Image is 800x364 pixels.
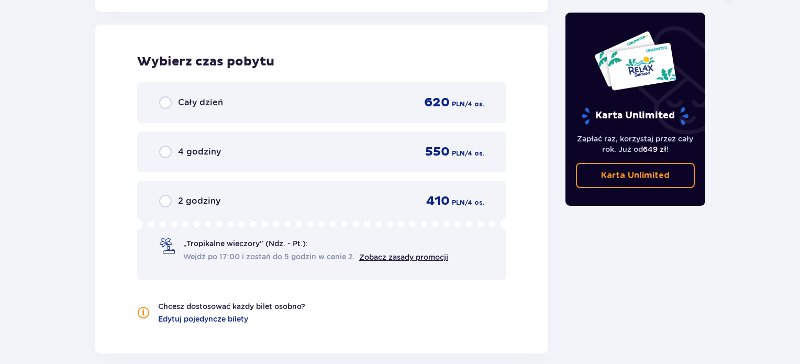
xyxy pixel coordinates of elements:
span: PLN [452,100,465,109]
a: Edytuj pojedyncze bilety [158,314,248,324]
p: Karta Unlimited [601,170,670,181]
span: / 4 os. [465,100,484,109]
a: Zobacz zasady promocji [359,253,448,261]
h2: Wybierz czas pobytu [137,54,506,70]
p: Karta Unlimited [581,107,690,125]
span: / 4 os. [465,198,484,207]
span: 2 godziny [178,195,220,207]
span: 620 [424,95,450,111]
p: Chcesz dostosować każdy bilet osobno? [158,301,305,312]
span: Cały dzień [178,97,223,108]
a: Karta Unlimited [576,163,695,188]
span: 410 [426,193,450,209]
span: PLN [452,198,465,207]
img: Dwie karty całoroczne do Suntago z napisem 'UNLIMITED RELAX', na białym tle z tropikalnymi liśćmi... [594,30,677,91]
span: Wejdź po 17:00 i zostań do 5 godzin w cenie 2. [183,251,355,262]
span: PLN [452,149,465,158]
span: „Tropikalne wieczory" (Ndz. - Pt.): [183,238,308,249]
span: / 4 os. [465,149,484,158]
span: 550 [425,144,450,160]
p: Zapłać raz, korzystaj przez cały rok. Już od ! [576,134,695,155]
span: 4 godziny [178,146,221,158]
span: 649 zł [643,145,666,153]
